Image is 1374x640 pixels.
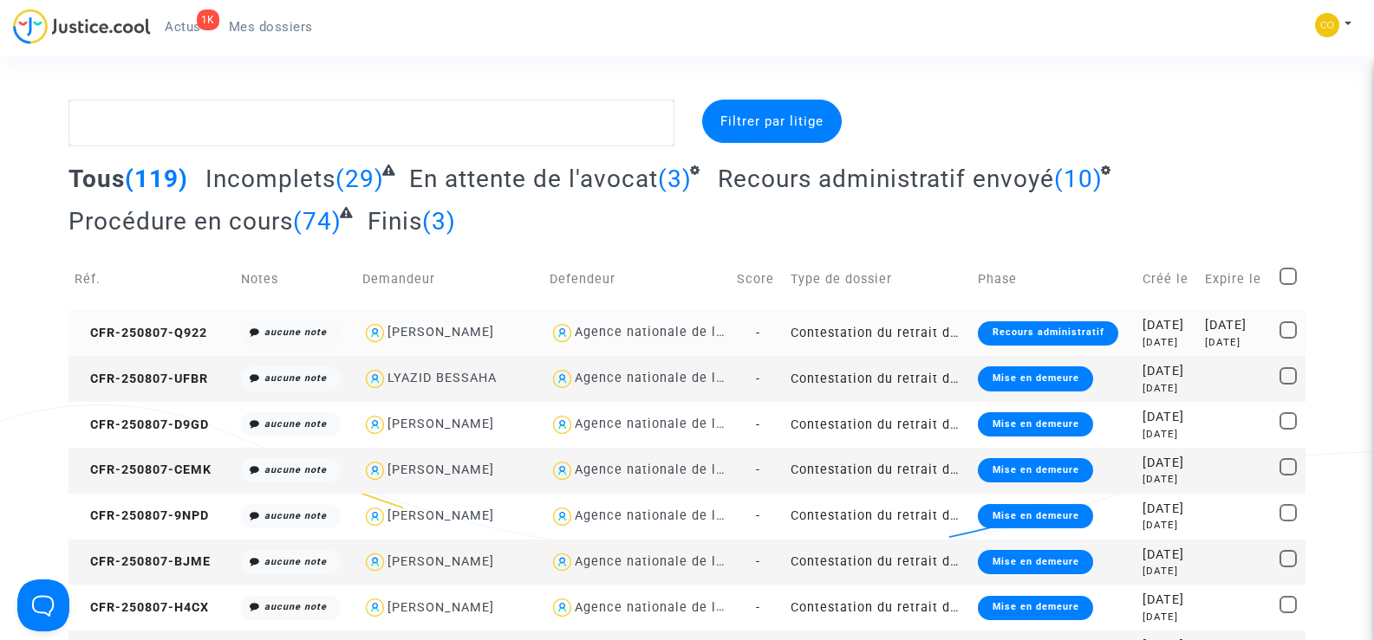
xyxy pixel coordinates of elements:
span: CFR-250807-UFBR [75,372,208,386]
span: (74) [293,207,342,236]
td: Créé le [1136,249,1199,310]
td: Contestation du retrait de [PERSON_NAME] par l'ANAH (mandataire) [785,494,972,540]
i: aucune note [264,510,327,521]
div: [DATE] [1143,546,1193,565]
img: icon-user.svg [362,458,387,483]
td: Contestation du retrait de [PERSON_NAME] par l'ANAH (mandataire) [785,310,972,356]
span: CFR-250807-9NPD [75,508,209,523]
div: Mise en demeure [978,412,1092,436]
img: icon-user.svg [550,412,575,437]
div: Mise en demeure [978,550,1092,574]
span: CFR-250807-Q922 [75,326,207,340]
div: Agence nationale de l'habitat [575,508,765,523]
div: 1K [197,10,219,30]
td: Demandeur [356,249,544,310]
img: icon-user.svg [362,550,387,575]
span: En attente de l'avocat [409,165,658,193]
i: aucune note [264,418,327,430]
img: icon-user.svg [550,504,575,529]
td: Contestation du retrait de [PERSON_NAME] par l'ANAH (mandataire) [785,540,972,585]
div: [PERSON_NAME] [387,417,494,431]
img: jc-logo.svg [13,9,151,44]
span: - [756,554,760,569]
div: Recours administratif [978,321,1117,346]
i: aucune note [264,372,327,384]
div: Agence nationale de l'habitat [575,462,765,477]
div: [DATE] [1143,454,1193,473]
span: Filtrer par litige [720,113,824,129]
span: Tous [68,165,125,193]
span: Recours administratif envoyé [718,165,1054,193]
span: Finis [368,207,422,236]
div: Mise en demeure [978,366,1092,391]
img: icon-user.svg [362,412,387,437]
div: [DATE] [1143,500,1193,519]
div: [DATE] [1205,335,1267,350]
td: Contestation du retrait de [PERSON_NAME] par l'ANAH (mandataire) [785,448,972,494]
td: Contestation du retrait de [PERSON_NAME] par l'ANAH (mandataire) [785,585,972,630]
div: [DATE] [1143,591,1193,610]
div: [DATE] [1143,564,1193,579]
div: Agence nationale de l'habitat [575,325,765,339]
div: Mise en demeure [978,504,1092,528]
div: [DATE] [1143,381,1193,396]
i: aucune note [264,601,327,612]
span: (119) [125,165,188,193]
iframe: Help Scout Beacon - Open [17,579,69,631]
i: aucune note [264,326,327,338]
img: icon-user.svg [362,320,387,346]
span: Procédure en cours [68,207,293,236]
span: (3) [658,165,692,193]
span: (10) [1054,165,1103,193]
div: [DATE] [1205,316,1267,335]
div: Agence nationale de l'habitat [575,554,765,569]
div: Mise en demeure [978,596,1092,620]
div: Mise en demeure [978,458,1092,482]
div: Agence nationale de l'habitat [575,371,765,385]
img: icon-user.svg [550,458,575,483]
span: Incomplets [205,165,335,193]
div: Agence nationale de l'habitat [575,600,765,615]
img: icon-user.svg [362,366,387,391]
span: CFR-250807-D9GD [75,417,209,432]
div: [DATE] [1143,472,1193,487]
div: [DATE] [1143,610,1193,624]
span: (29) [335,165,384,193]
span: Mes dossiers [229,19,313,35]
div: [DATE] [1143,335,1193,350]
td: Type de dossier [785,249,972,310]
div: Agence nationale de l'habitat [575,417,765,431]
img: icon-user.svg [550,366,575,391]
a: 1KActus [151,14,215,40]
img: 84a266a8493598cb3cce1313e02c3431 [1315,13,1339,37]
i: aucune note [264,556,327,567]
span: CFR-250807-BJME [75,554,211,569]
i: aucune note [264,464,327,475]
span: CFR-250807-CEMK [75,462,212,477]
td: Réf. [68,249,234,310]
span: Actus [165,19,201,35]
div: [PERSON_NAME] [387,600,494,615]
span: - [756,462,760,477]
div: [PERSON_NAME] [387,325,494,339]
span: - [756,372,760,386]
td: Expire le [1199,249,1273,310]
span: - [756,326,760,340]
span: CFR-250807-H4CX [75,600,209,615]
span: (3) [422,207,456,236]
div: LYAZID BESSAHA [387,371,497,385]
td: Defendeur [544,249,731,310]
td: Contestation du retrait de [PERSON_NAME] par l'ANAH (mandataire) [785,402,972,448]
div: [DATE] [1143,316,1193,335]
div: [DATE] [1143,427,1193,442]
img: icon-user.svg [550,550,575,575]
div: [DATE] [1143,408,1193,427]
img: icon-user.svg [362,504,387,529]
td: Phase [972,249,1136,310]
div: [PERSON_NAME] [387,508,494,523]
a: Mes dossiers [215,14,327,40]
div: [DATE] [1143,518,1193,533]
td: Contestation du retrait de [PERSON_NAME] par l'ANAH (mandataire) [785,356,972,402]
div: [DATE] [1143,362,1193,381]
img: icon-user.svg [550,320,575,346]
